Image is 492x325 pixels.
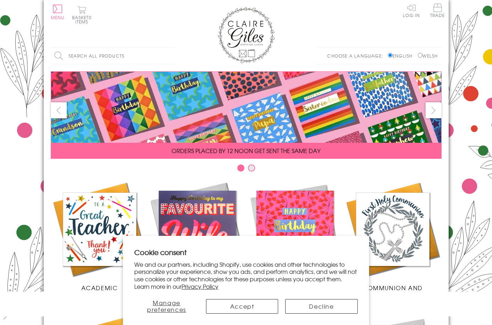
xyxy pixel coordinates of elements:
p: Choose a language: [327,53,386,59]
button: Menu [51,5,65,20]
span: 0 items [75,14,92,25]
button: Carousel Page 2 [248,164,255,172]
span: Trade [430,4,445,17]
a: New Releases [148,180,246,292]
h2: Cookie consent [134,247,358,257]
button: Manage preferences [134,299,199,314]
a: Communion and Confirmation [344,180,442,300]
img: Claire Giles Greetings Cards [218,7,275,63]
button: next [426,102,442,118]
span: Manage preferences [147,298,186,314]
input: English [388,53,393,58]
button: Accept [206,299,278,314]
a: Academic [51,180,148,292]
input: Welsh [418,53,422,58]
input: Search [168,48,175,64]
a: Log In [403,4,420,17]
a: Privacy Policy [182,282,218,291]
span: ORDERS PLACED BY 12 NOON GET SENT THE SAME DAY [172,146,320,155]
label: English [388,53,416,59]
span: Menu [51,14,65,21]
a: Trade [430,4,445,19]
button: Carousel Page 1 (Current Slide) [237,164,244,172]
p: We and our partners, including Shopify, use cookies and other technologies to personalize your ex... [134,261,358,290]
div: Carousel Pagination [51,164,442,175]
a: Birthdays [246,180,344,292]
span: Communion and Confirmation [362,283,423,300]
button: prev [51,102,67,118]
button: Decline [285,299,357,314]
label: Welsh [418,53,438,59]
input: Search all products [51,48,175,64]
span: Academic [81,283,118,292]
button: Basket0 items [72,6,92,24]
